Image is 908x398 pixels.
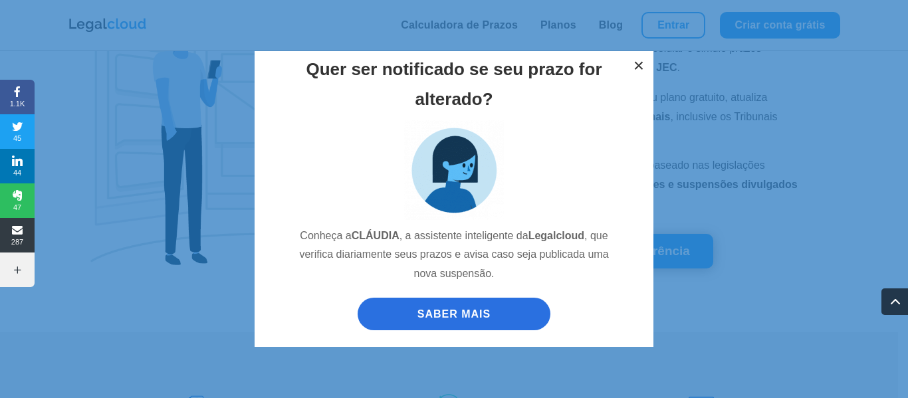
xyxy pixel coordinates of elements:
[528,230,584,241] strong: Legalcloud
[358,298,550,330] a: SABER MAIS
[352,230,399,241] strong: CLÁUDIA
[404,120,504,220] img: claudia_assistente
[291,54,617,120] h2: Quer ser notificado se seu prazo for alterado?
[624,51,653,80] button: ×
[291,227,617,294] p: Conheça a , a assistente inteligente da , que verifica diariamente seus prazos e avisa caso seja ...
